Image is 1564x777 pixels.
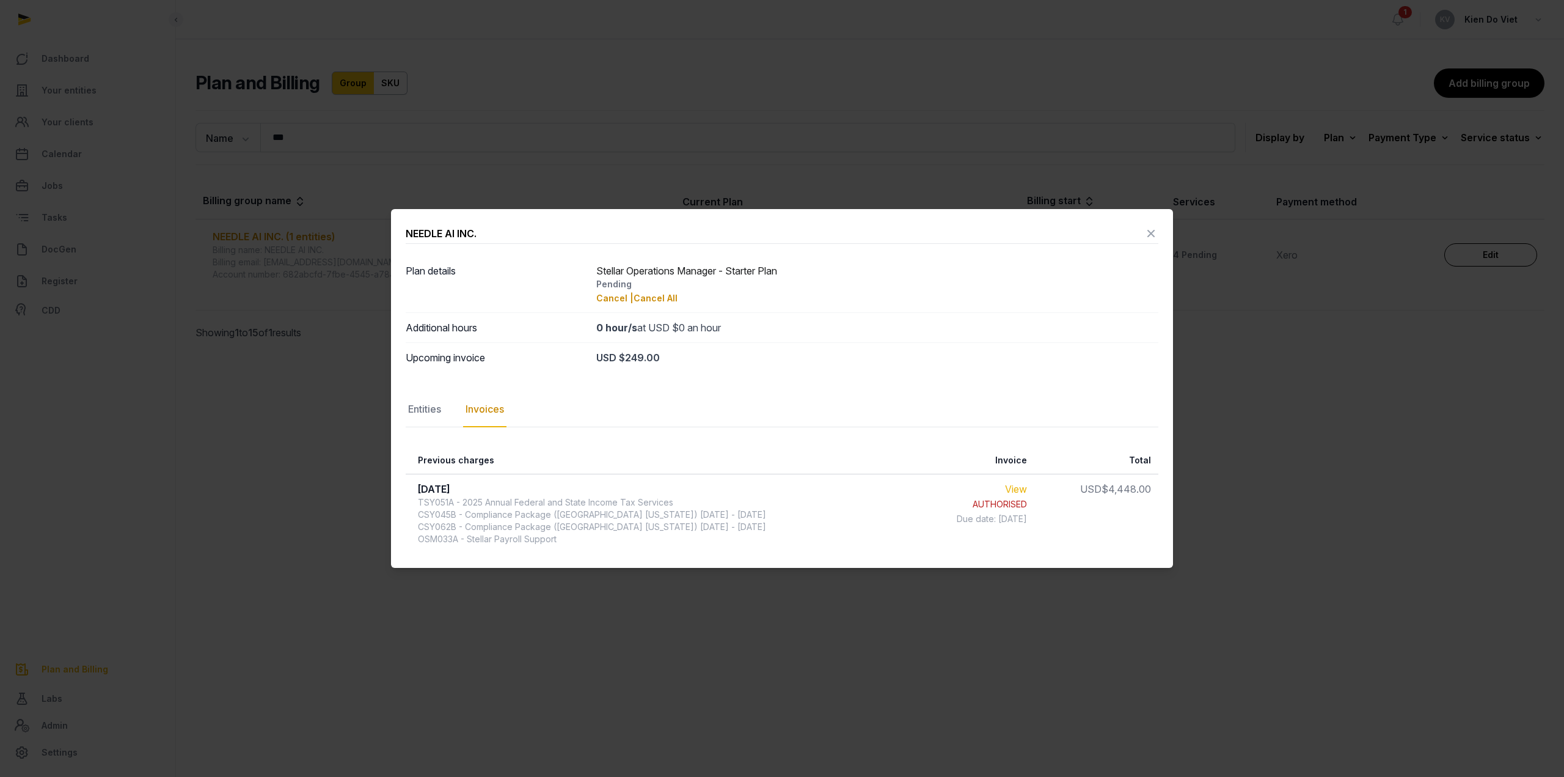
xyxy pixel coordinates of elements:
[596,320,1158,335] div: at USD $0 an hour
[1034,447,1158,474] th: Total
[1080,483,1102,495] span: USD
[1102,483,1151,495] span: $4,448.00
[418,483,450,495] span: [DATE]
[973,498,1027,510] span: AUTHORISED
[406,320,586,335] dt: Additional hours
[463,392,506,427] div: Invoices
[406,392,444,427] div: Entities
[634,293,678,303] span: Cancel All
[596,278,1158,290] div: Pending
[596,350,1158,365] div: USD $249.00
[406,263,586,305] dt: Plan details
[596,293,634,303] span: Cancel |
[406,226,477,241] div: NEEDLE AI INC.
[418,496,766,545] div: TSY051A - 2025 Annual Federal and State Income Tax Services CSY045B - Compliance Package ([GEOGRA...
[957,513,1027,525] span: Due date: [DATE]
[596,322,637,334] strong: 0 hour/s
[406,392,1158,427] nav: Tabs
[911,447,1034,474] th: Invoice
[1005,483,1027,495] a: View
[596,263,1158,305] div: Stellar Operations Manager - Starter Plan
[406,350,586,365] dt: Upcoming invoice
[406,447,911,474] th: Previous charges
